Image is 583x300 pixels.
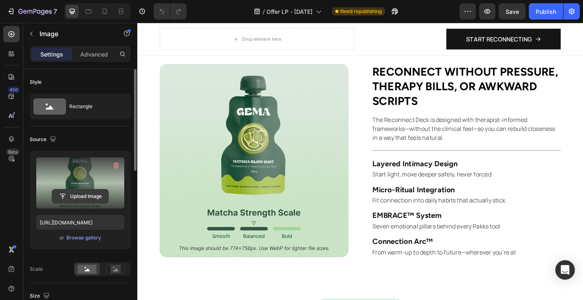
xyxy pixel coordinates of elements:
[258,190,404,200] p: Fit connection into daily habits that actually stick
[69,97,119,116] div: Rectangle
[24,45,232,257] img: gempages_565555323633403030-02886bd8-53ba-4e61-ae26-e3745247b44c.png
[361,14,433,22] p: START RECONNECTING
[40,29,109,39] p: Image
[555,260,575,280] div: Open Intercom Messenger
[263,7,265,16] span: /
[536,7,556,16] div: Publish
[52,189,109,204] button: Upload Image
[258,46,462,93] strong: Reconnect without pressure, therapy bills, or awkward scripts
[506,8,519,15] span: Save
[30,134,58,145] div: Source
[53,7,57,16] p: 7
[59,233,64,243] span: or
[257,177,405,189] h2: Micro-Ritual Integration
[30,78,42,86] div: Style
[137,23,583,300] iframe: Design area
[3,3,61,20] button: 7
[8,87,20,93] div: 450
[36,215,124,230] input: https://example.com/image.jpg
[80,50,108,59] p: Advanced
[154,3,187,20] div: Undo/Redo
[257,234,416,246] h2: Connection Arc™
[66,234,101,242] button: Browse gallery
[529,3,563,20] button: Publish
[340,8,382,15] span: Need republishing
[266,7,312,16] span: Offer LP - [DATE]
[6,149,20,155] div: Beta
[257,205,399,217] h2: EMBRACE™ System
[339,7,464,29] a: START RECONNECTING
[30,265,43,273] div: Scale
[258,247,416,257] p: From warm-up to depth to future—wherever you’re at
[40,50,63,59] p: Settings
[258,102,464,131] p: The Reconnect Deck is designed with therapist-informed frameworks—without the clinical feel—so yo...
[258,218,398,228] p: Seven emotional pillars behind every Pakks tool
[258,161,388,171] p: Start light, move deeper safely, never forced
[257,148,389,161] h2: Layered Intimacy Design
[499,3,526,20] button: Save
